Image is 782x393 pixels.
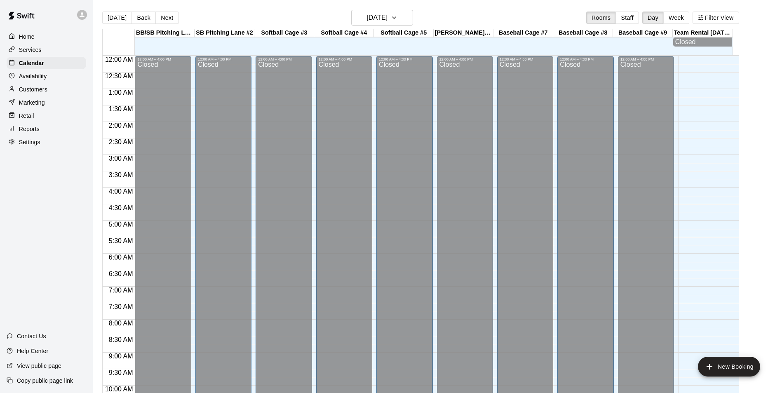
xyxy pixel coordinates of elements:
span: 12:30 AM [103,73,135,80]
span: 7:00 AM [107,287,135,294]
div: 12:00 AM – 4:00 PM [258,57,309,61]
div: Baseball Cage #9 [613,29,673,37]
div: Softball Cage #5 [374,29,434,37]
p: Retail [19,112,34,120]
a: Reports [7,123,86,135]
span: 2:30 AM [107,138,135,145]
button: Back [132,12,156,24]
div: BB/SB Pitching Lane #1 [135,29,195,37]
a: Marketing [7,96,86,109]
div: Baseball Cage #7 [493,29,553,37]
div: 12:00 AM – 4:00 PM [560,57,611,61]
a: Calendar [7,57,86,69]
a: Services [7,44,86,56]
div: Baseball Cage #8 [553,29,613,37]
div: 12:00 AM – 4:00 PM [379,57,430,61]
p: Reports [19,125,40,133]
div: Softball Cage #3 [254,29,314,37]
p: Copy public page link [17,377,73,385]
span: 4:00 AM [107,188,135,195]
span: 6:00 AM [107,254,135,261]
div: 12:00 AM – 4:00 PM [620,57,672,61]
span: 3:00 AM [107,155,135,162]
div: Closed [675,38,730,46]
div: SB Pitching Lane #2 [195,29,254,37]
button: Staff [615,12,639,24]
div: [PERSON_NAME] #6 [434,29,493,37]
button: Rooms [586,12,616,24]
p: Home [19,33,35,41]
button: add [698,357,760,377]
span: 8:30 AM [107,336,135,343]
a: Retail [7,110,86,122]
p: View public page [17,362,61,370]
button: Next [155,12,178,24]
div: Team Rental [DATE] Special (2 Hours) [673,29,733,37]
button: Day [642,12,664,24]
div: Softball Cage #4 [314,29,374,37]
p: Contact Us [17,332,46,340]
a: Availability [7,70,86,82]
span: 9:30 AM [107,369,135,376]
span: 1:00 AM [107,89,135,96]
span: 10:00 AM [103,386,135,393]
button: [DATE] [351,10,413,26]
p: Marketing [19,98,45,107]
div: 12:00 AM – 4:00 PM [137,57,188,61]
p: Help Center [17,347,48,355]
p: Services [19,46,42,54]
a: Home [7,30,86,43]
span: 12:00 AM [103,56,135,63]
div: 12:00 AM – 4:00 PM [198,57,249,61]
span: 5:00 AM [107,221,135,228]
div: 12:00 AM – 4:00 PM [500,57,551,61]
button: Week [663,12,689,24]
p: Customers [19,85,47,94]
p: Calendar [19,59,44,67]
h6: [DATE] [366,12,387,23]
span: 4:30 AM [107,204,135,211]
p: Availability [19,72,47,80]
span: 5:30 AM [107,237,135,244]
div: 12:00 AM – 4:00 PM [319,57,370,61]
a: Settings [7,136,86,148]
button: Filter View [693,12,739,24]
span: 9:00 AM [107,353,135,360]
span: 7:30 AM [107,303,135,310]
a: Customers [7,83,86,96]
span: 2:00 AM [107,122,135,129]
p: Settings [19,138,40,146]
span: 3:30 AM [107,171,135,178]
div: 12:00 AM – 4:00 PM [439,57,491,61]
span: 6:30 AM [107,270,135,277]
span: 8:00 AM [107,320,135,327]
button: [DATE] [102,12,132,24]
span: 1:30 AM [107,105,135,112]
